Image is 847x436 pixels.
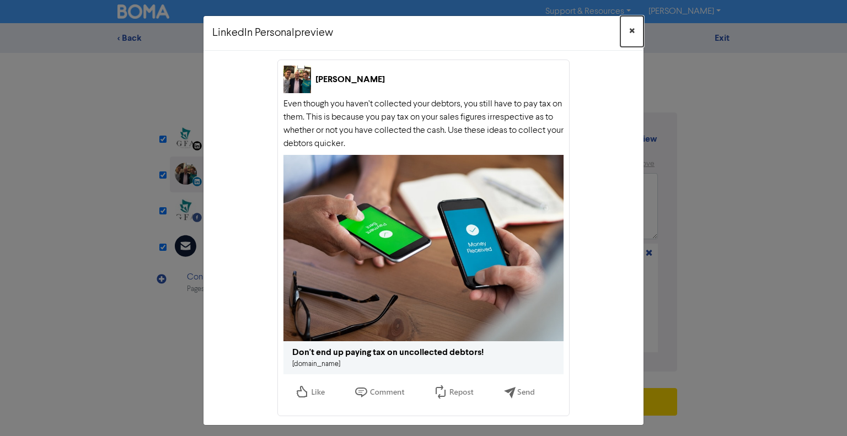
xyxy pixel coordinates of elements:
[709,317,847,436] iframe: Chat Widget
[283,374,548,410] img: Like, Comment, Repost, Send
[629,23,635,40] span: ×
[212,25,333,41] h5: LinkedIn Personal preview
[292,360,340,368] a: [DOMAIN_NAME]
[283,98,564,150] div: Even though you haven’t collected your debtors, you still have to pay tax on them. This is becaus...
[292,346,484,359] div: Don't end up paying tax on uncollected debtors!
[283,66,311,93] img: 1573517387983
[315,73,385,86] div: [PERSON_NAME]
[620,16,644,47] button: Close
